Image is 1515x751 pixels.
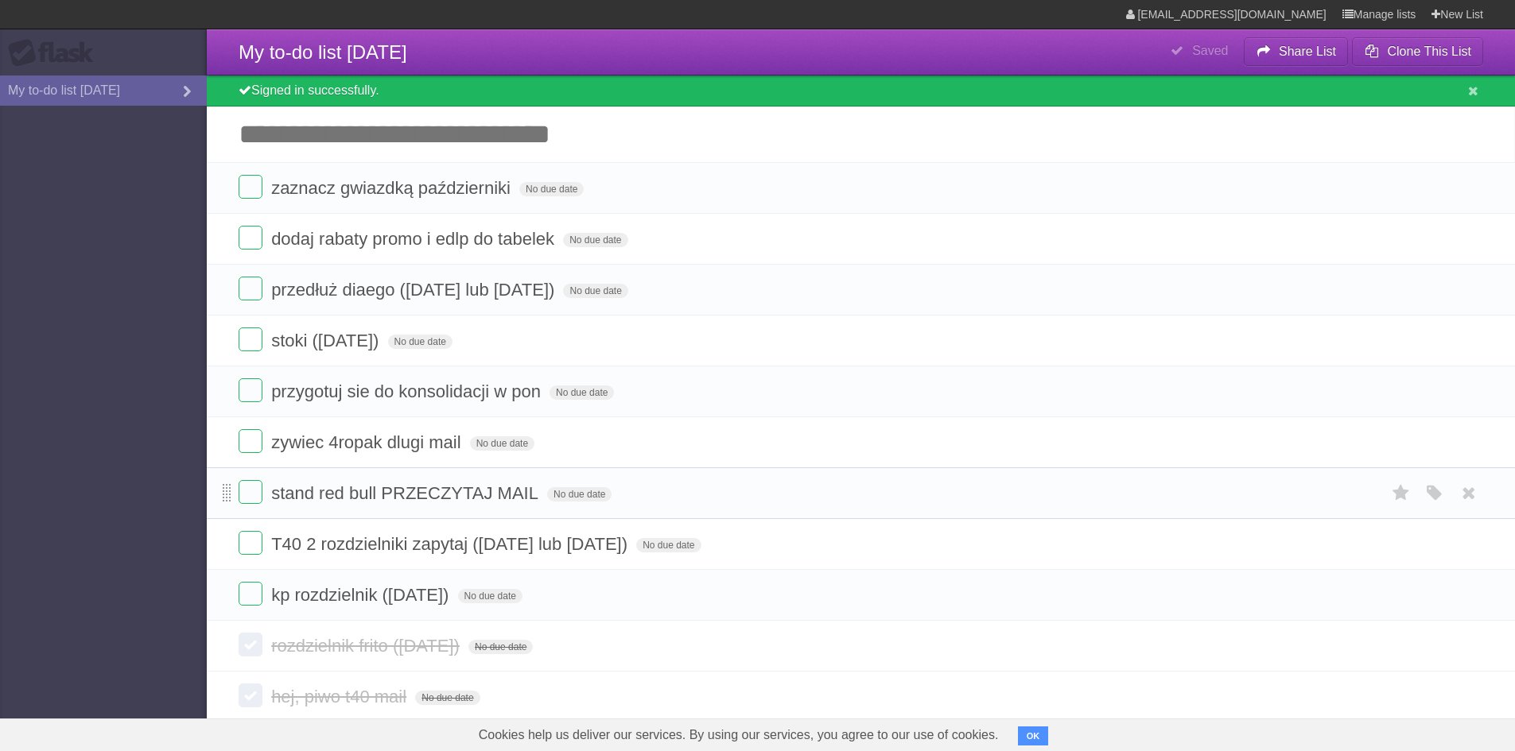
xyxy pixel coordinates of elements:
span: No due date [636,538,701,552]
label: Star task [1386,480,1416,506]
span: T40 2 rozdzielniki zapytaj ([DATE] lub [DATE]) [271,534,631,554]
span: dodaj rabaty promo i edlp do tabelek [271,229,558,249]
button: Share List [1244,37,1349,66]
span: No due date [550,385,614,400]
span: zywiec 4ropak dlugi mail [271,432,464,452]
span: No due date [458,589,522,603]
span: No due date [388,335,453,349]
label: Done [239,531,262,555]
span: przedłuż diaego ([DATE] lub [DATE]) [271,280,558,300]
span: No due date [563,233,627,247]
span: stoki ([DATE]) [271,331,383,350]
span: No due date [468,640,533,654]
span: My to-do list [DATE] [239,41,407,63]
span: stand red bull PRZECZYTAJ MAIL [271,483,542,503]
label: Done [239,226,262,250]
span: kp rozdzielnik ([DATE]) [271,585,453,605]
span: No due date [547,487,612,501]
span: No due date [415,691,480,705]
label: Done [239,378,262,402]
label: Done [239,429,262,453]
div: Signed in successfully. [207,75,1515,106]
b: Share List [1279,45,1336,58]
span: No due date [519,182,584,196]
b: Saved [1192,44,1228,57]
span: Cookies help us deliver our services. By using our services, you agree to our use of cookies. [463,719,1015,751]
b: Clone This List [1387,45,1471,58]
label: Done [239,683,262,707]
span: hej, piwo t40 mail [271,687,410,706]
label: Done [239,175,262,199]
button: OK [1018,726,1049,745]
span: No due date [563,284,627,298]
span: rozdzielnik frito ([DATE]) [271,636,464,656]
button: Clone This List [1352,37,1483,66]
label: Done [239,480,262,504]
span: zaznacz gwiazdką październiki [271,178,515,198]
span: przygotuj sie do konsolidacji w pon [271,381,545,401]
label: Done [239,633,262,656]
label: Done [239,327,262,351]
label: Done [239,277,262,300]
div: Flask [8,39,103,68]
span: No due date [470,436,534,451]
label: Done [239,582,262,606]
